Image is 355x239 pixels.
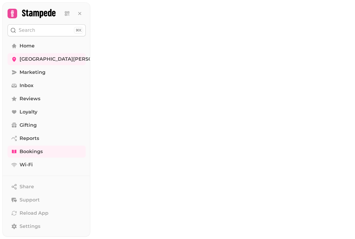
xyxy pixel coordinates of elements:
[20,69,45,76] span: Marketing
[8,66,86,78] a: Marketing
[20,183,34,190] span: Share
[20,122,37,129] span: Gifting
[20,42,35,50] span: Home
[8,220,86,232] a: Settings
[20,95,40,102] span: Reviews
[8,181,86,193] button: Share
[20,56,116,63] span: [GEOGRAPHIC_DATA][PERSON_NAME]
[8,146,86,158] a: Bookings
[8,53,86,65] a: [GEOGRAPHIC_DATA][PERSON_NAME]
[8,40,86,52] a: Home
[20,82,33,89] span: Inbox
[20,135,39,142] span: Reports
[8,119,86,131] a: Gifting
[8,207,86,219] button: Reload App
[74,27,83,34] div: ⌘K
[20,210,48,217] span: Reload App
[8,106,86,118] a: Loyalty
[20,223,40,230] span: Settings
[20,148,43,155] span: Bookings
[8,93,86,105] a: Reviews
[8,80,86,92] a: Inbox
[19,27,35,34] p: Search
[20,196,40,204] span: Support
[20,108,37,116] span: Loyalty
[8,159,86,171] a: Wi-Fi
[8,24,86,36] button: Search⌘K
[8,194,86,206] button: Support
[8,132,86,144] a: Reports
[20,161,33,168] span: Wi-Fi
